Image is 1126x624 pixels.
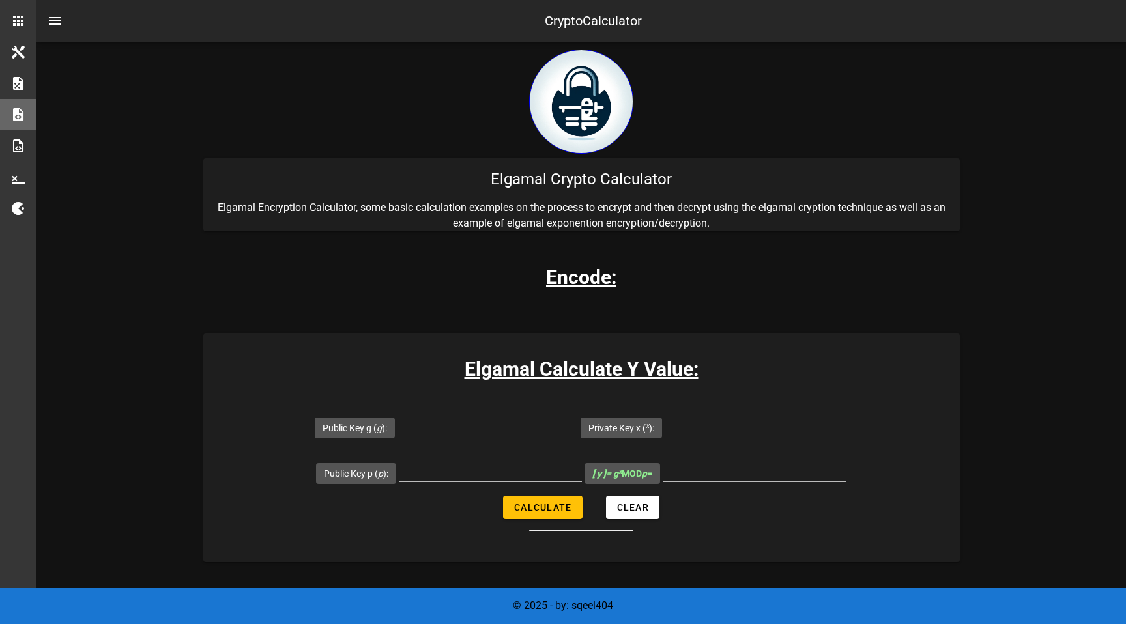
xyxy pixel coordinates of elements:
[324,467,388,480] label: Public Key p ( ):
[642,468,647,479] i: p
[529,144,633,156] a: home
[513,502,571,513] span: Calculate
[378,468,383,479] i: p
[503,496,582,519] button: Calculate
[592,468,622,479] i: = g
[39,5,70,36] button: nav-menu-toggle
[616,502,649,513] span: Clear
[545,11,642,31] div: CryptoCalculator
[323,421,387,434] label: Public Key g ( ):
[646,421,649,430] sup: x
[546,262,616,292] h3: Encode:
[588,421,654,434] label: Private Key x ( ):
[203,200,960,231] p: Elgamal Encryption Calculator, some basic calculation examples on the process to encrypt and then...
[592,468,606,479] b: [ y ]
[606,496,659,519] button: Clear
[618,467,622,475] sup: x
[513,599,613,612] span: © 2025 - by: sqeel404
[529,50,633,154] img: encryption logo
[203,354,960,384] h3: Elgamal Calculate Y Value:
[377,423,382,433] i: g
[203,158,960,200] div: Elgamal Crypto Calculator
[592,468,652,479] span: MOD =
